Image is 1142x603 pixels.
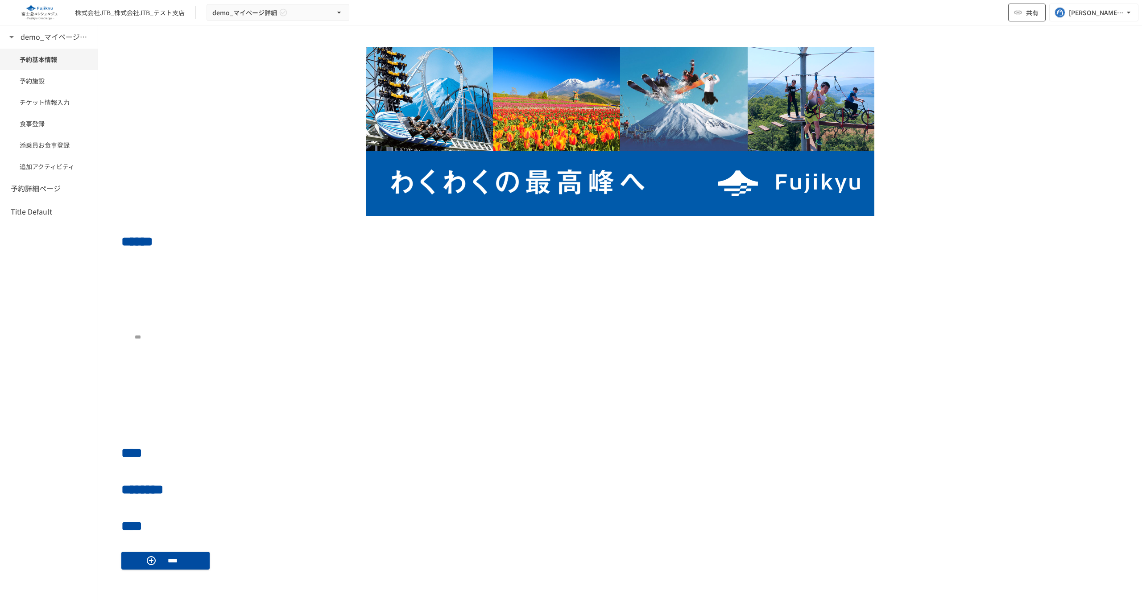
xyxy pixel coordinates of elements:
[20,54,78,64] span: 予約基本情報
[212,7,277,18] span: demo_マイページ詳細
[366,47,874,216] img: uuGHKJmWJ1WE236CNCGDChgvN8VfvaQXLYWODrOSXCZ
[1026,8,1039,17] span: 共有
[11,5,68,20] img: eQeGXtYPV2fEKIA3pizDiVdzO5gJTl2ahLbsPaD2E4R
[1049,4,1138,21] button: [PERSON_NAME][EMAIL_ADDRESS][PERSON_NAME][DOMAIN_NAME]
[20,76,78,86] span: 予約施設
[1008,4,1046,21] button: 共有
[11,206,52,218] h6: Title Default
[207,4,349,21] button: demo_マイページ詳細
[20,140,78,150] span: 添乗員お食事登録
[20,119,78,128] span: 食事登録
[21,31,92,43] h6: demo_マイページ詳細
[1069,7,1124,18] div: [PERSON_NAME][EMAIL_ADDRESS][PERSON_NAME][DOMAIN_NAME]
[75,8,185,17] div: 株式会社JTB_株式会社JTB_テスト支店
[11,183,61,194] h6: 予約詳細ページ
[20,97,78,107] span: チケット情報入力
[20,161,78,171] span: 追加アクティビティ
